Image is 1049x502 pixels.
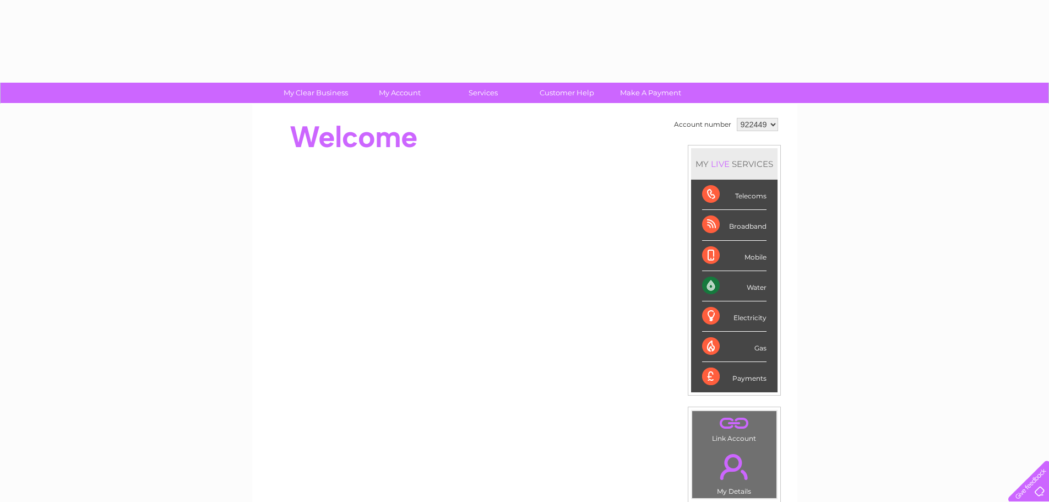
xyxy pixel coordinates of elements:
[692,411,777,445] td: Link Account
[270,83,361,103] a: My Clear Business
[692,445,777,499] td: My Details
[605,83,696,103] a: Make A Payment
[695,414,774,433] a: .
[702,241,767,271] div: Mobile
[521,83,612,103] a: Customer Help
[354,83,445,103] a: My Account
[438,83,529,103] a: Services
[671,115,734,134] td: Account number
[695,447,774,486] a: .
[702,271,767,301] div: Water
[702,210,767,240] div: Broadband
[702,362,767,392] div: Payments
[702,332,767,362] div: Gas
[702,301,767,332] div: Electricity
[691,148,778,180] div: MY SERVICES
[702,180,767,210] div: Telecoms
[709,159,732,169] div: LIVE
